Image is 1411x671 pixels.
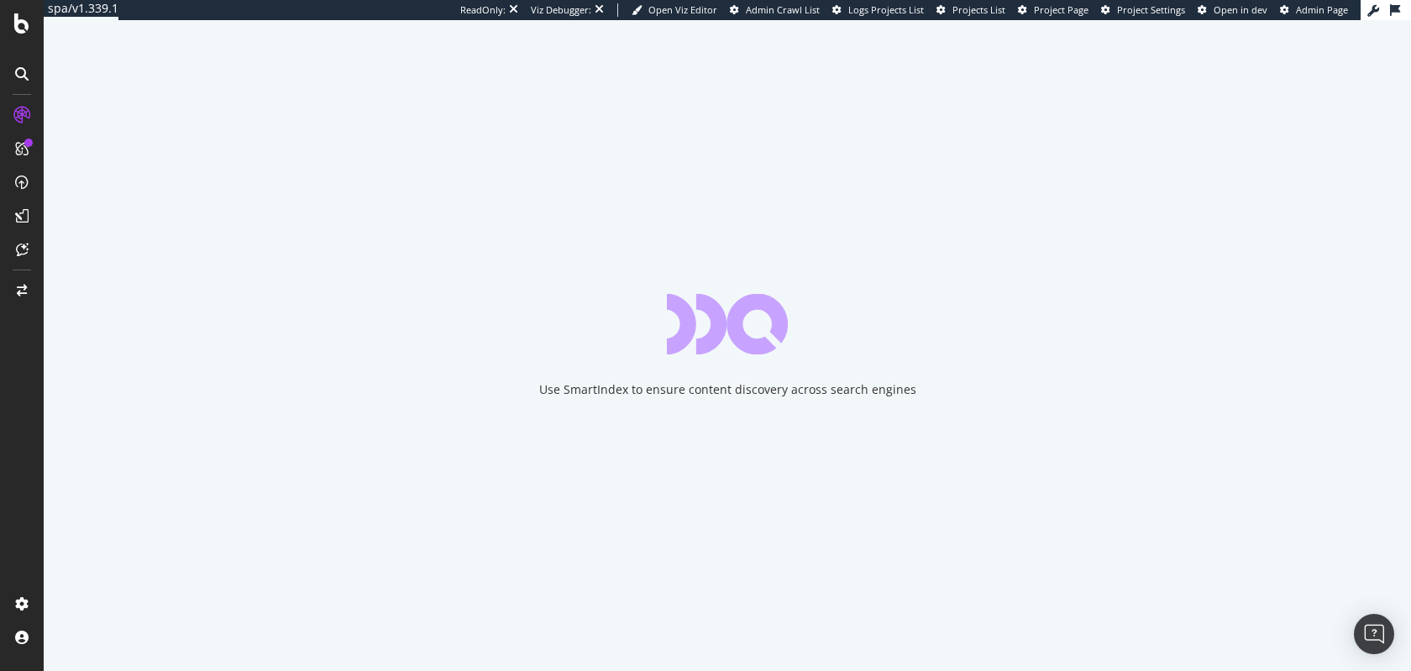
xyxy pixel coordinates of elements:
[746,3,820,16] span: Admin Crawl List
[1296,3,1348,16] span: Admin Page
[539,381,916,398] div: Use SmartIndex to ensure content discovery across search engines
[1354,614,1394,654] div: Open Intercom Messenger
[531,3,591,17] div: Viz Debugger:
[1101,3,1185,17] a: Project Settings
[952,3,1005,16] span: Projects List
[832,3,924,17] a: Logs Projects List
[848,3,924,16] span: Logs Projects List
[936,3,1005,17] a: Projects List
[460,3,506,17] div: ReadOnly:
[648,3,717,16] span: Open Viz Editor
[730,3,820,17] a: Admin Crawl List
[1018,3,1088,17] a: Project Page
[1214,3,1267,16] span: Open in dev
[1280,3,1348,17] a: Admin Page
[667,294,788,354] div: animation
[1198,3,1267,17] a: Open in dev
[1117,3,1185,16] span: Project Settings
[632,3,717,17] a: Open Viz Editor
[1034,3,1088,16] span: Project Page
